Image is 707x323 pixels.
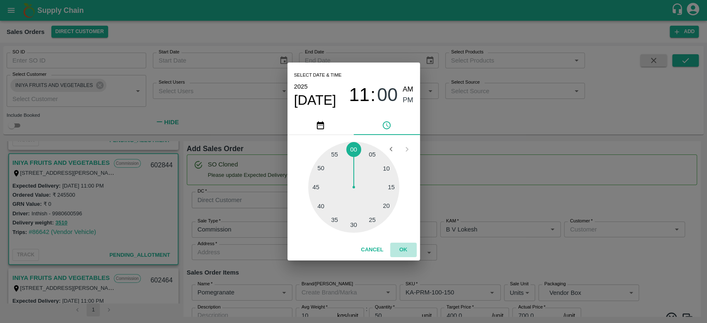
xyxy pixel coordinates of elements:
button: 2025 [294,81,308,92]
button: Open previous view [383,141,399,157]
button: AM [403,84,413,95]
button: [DATE] [294,92,336,108]
button: 00 [377,84,398,106]
span: Select date & time [294,69,342,82]
button: pick time [354,115,420,135]
button: OK [390,243,417,257]
button: 11 [349,84,369,106]
button: Cancel [357,243,386,257]
span: : [370,84,375,106]
button: pick date [287,115,354,135]
button: PM [403,95,413,106]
